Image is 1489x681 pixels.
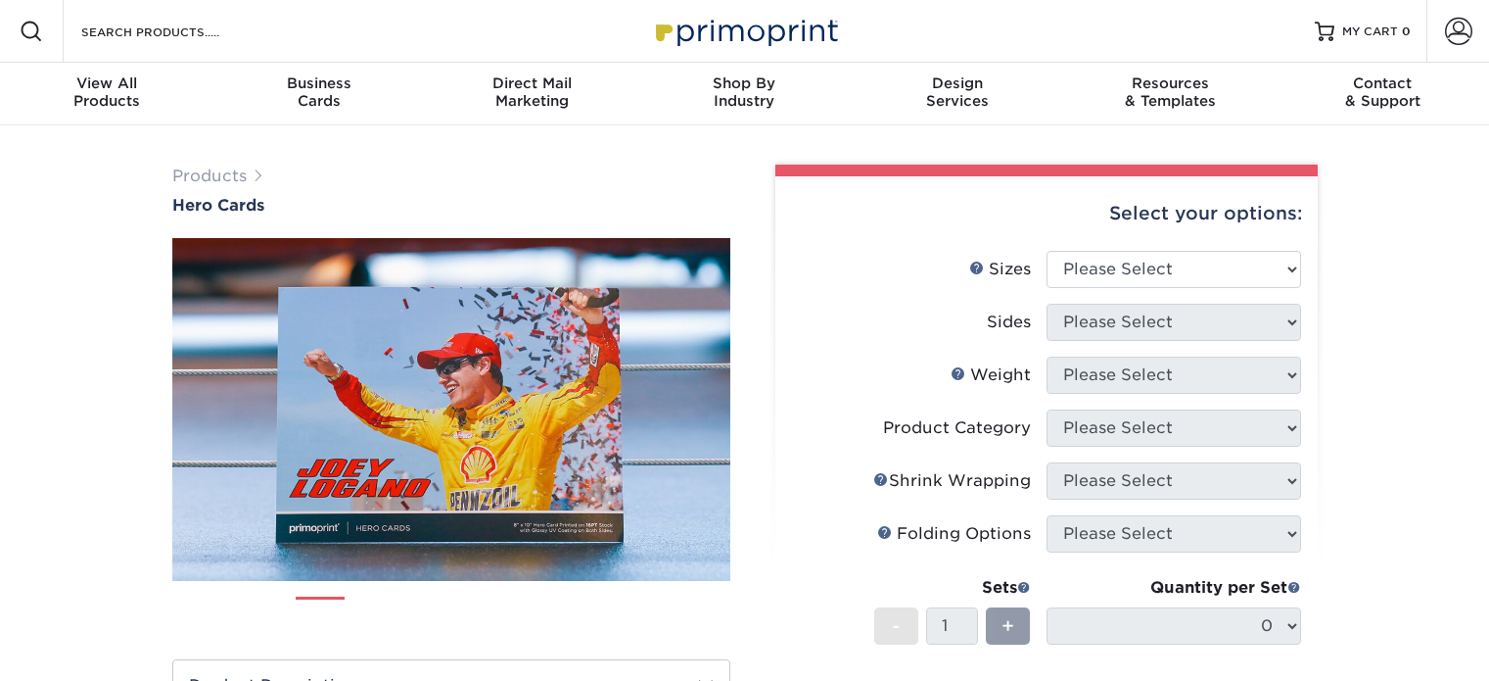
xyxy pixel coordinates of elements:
a: Products [172,167,247,185]
img: Primoprint [647,10,843,52]
img: Hero Cards 05 [558,589,607,638]
div: Industry [638,74,851,110]
span: MY CART [1342,24,1398,40]
div: Sides [987,311,1031,334]
div: Shrink Wrapping [873,469,1031,493]
span: Resources [1063,74,1276,92]
img: Hero Cards 01 [172,234,730,585]
div: Sizes [969,258,1031,281]
div: Quantity per Set [1047,576,1301,600]
span: Contact [1277,74,1489,92]
div: Product Category [883,416,1031,440]
img: Hero Cards 04 [492,589,541,638]
div: Cards [212,74,425,110]
span: 0 [1402,24,1411,38]
a: Shop ByIndustry [638,63,851,125]
input: SEARCH PRODUCTS..... [79,20,270,43]
div: Select your options: [791,176,1302,251]
div: & Support [1277,74,1489,110]
div: Sets [874,576,1031,600]
span: Design [851,74,1063,92]
a: Contact& Support [1277,63,1489,125]
a: Direct MailMarketing [426,63,638,125]
img: Hero Cards 03 [427,589,476,638]
span: Direct Mail [426,74,638,92]
span: - [892,611,901,641]
a: Resources& Templates [1063,63,1276,125]
img: Hero Cards 02 [361,589,410,638]
div: Marketing [426,74,638,110]
a: DesignServices [851,63,1063,125]
div: Services [851,74,1063,110]
img: Hero Cards 01 [296,590,345,639]
a: BusinessCards [212,63,425,125]
div: Folding Options [877,522,1031,546]
span: Business [212,74,425,92]
div: & Templates [1063,74,1276,110]
span: Shop By [638,74,851,92]
div: Weight [951,364,1031,387]
span: + [1001,611,1014,641]
a: Hero Cards [172,196,730,215]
